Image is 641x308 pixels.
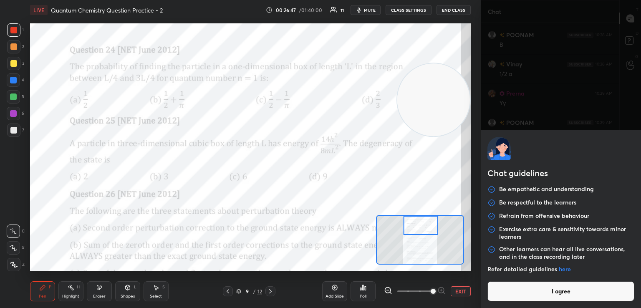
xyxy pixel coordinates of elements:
div: 6 [7,107,24,120]
div: Pen [39,294,46,298]
div: H [77,285,80,289]
div: / [253,289,255,294]
div: Add Slide [326,294,344,298]
h2: Chat guidelines [487,167,634,181]
button: mute [351,5,381,15]
div: S [162,285,165,289]
p: Be respectful to the learners [499,199,576,207]
div: 11 [341,8,344,12]
div: 5 [7,90,24,104]
div: 4 [7,73,24,87]
div: Select [150,294,162,298]
div: Eraser [93,294,106,298]
span: mute [364,7,376,13]
div: 1 [7,23,24,37]
p: Other learners can hear all live conversations, and in the class recording later [499,245,634,260]
button: EXIT [451,286,471,296]
button: CLASS SETTINGS [386,5,432,15]
h4: Quantum Chemistry Question Practice - 2 [51,6,163,14]
button: I agree [487,281,634,301]
div: Poll [360,294,366,298]
div: 7 [7,124,24,137]
p: Exercise extra care & sensitivity towards minor learners [499,225,634,240]
div: Z [7,258,25,271]
div: P [49,285,51,289]
div: 2 [7,40,24,53]
div: 12 [257,288,262,295]
a: here [559,265,571,273]
button: End Class [437,5,471,15]
div: LIVE [30,5,48,15]
div: C [7,225,25,238]
div: X [7,241,25,255]
div: Highlight [62,294,79,298]
div: Shapes [121,294,135,298]
div: 3 [7,57,24,70]
p: Refrain from offensive behaviour [499,212,589,220]
p: Refer detailed guidelines [487,265,634,273]
div: L [134,285,136,289]
div: 9 [243,289,251,294]
p: Be empathetic and understanding [499,185,594,194]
